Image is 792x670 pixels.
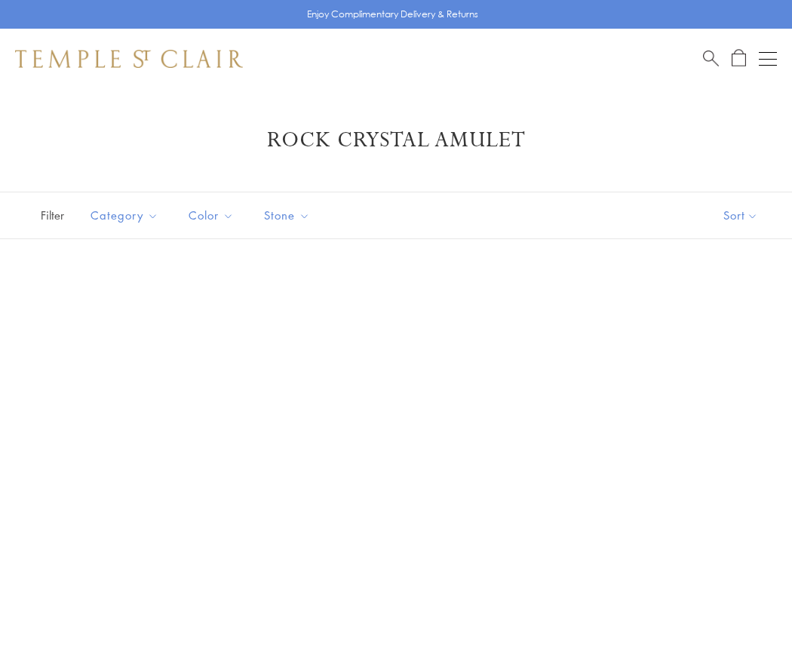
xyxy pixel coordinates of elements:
[181,206,245,225] span: Color
[15,50,243,68] img: Temple St. Clair
[307,7,478,22] p: Enjoy Complimentary Delivery & Returns
[83,206,170,225] span: Category
[732,49,746,68] a: Open Shopping Bag
[256,206,321,225] span: Stone
[79,198,170,232] button: Category
[703,49,719,68] a: Search
[689,192,792,238] button: Show sort by
[253,198,321,232] button: Stone
[759,50,777,68] button: Open navigation
[177,198,245,232] button: Color
[38,127,754,154] h1: Rock Crystal Amulet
